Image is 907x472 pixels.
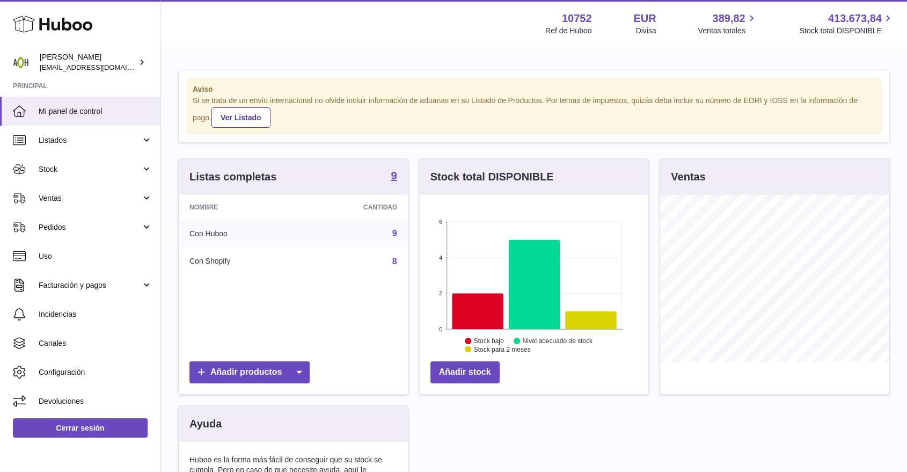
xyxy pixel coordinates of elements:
span: Ventas [39,193,141,204]
span: Pedidos [39,222,141,233]
th: Cantidad [301,195,408,220]
h3: Stock total DISPONIBLE [430,170,554,184]
th: Nombre [179,195,301,220]
text: 0 [439,326,442,332]
span: 413.673,84 [828,11,882,26]
text: Stock para 2 meses [474,346,531,353]
a: Ver Listado [211,107,270,128]
a: 9 [391,170,397,183]
div: [PERSON_NAME] [40,52,136,72]
a: Añadir productos [189,361,310,383]
text: Stock bajo [474,337,504,345]
strong: EUR [634,11,656,26]
a: Añadir stock [430,361,500,383]
h3: Ayuda [189,417,222,431]
a: 389,82 Ventas totales [698,11,758,36]
strong: Aviso [193,84,875,95]
a: 8 [392,257,397,266]
span: Uso [39,251,152,262]
a: 9 [392,229,397,238]
img: info@adaptohealue.com [13,54,29,70]
span: Listados [39,135,141,146]
div: Ref de Huboo [545,26,591,36]
a: 413.673,84 Stock total DISPONIBLE [800,11,894,36]
span: [EMAIL_ADDRESS][DOMAIN_NAME] [40,63,158,71]
span: Incidencias [39,309,152,319]
h3: Ventas [671,170,705,184]
strong: 10752 [562,11,592,26]
span: 389,82 [713,11,745,26]
span: Canales [39,338,152,348]
div: Si se trata de un envío internacional no olvide incluir información de aduanas en su Listado de P... [193,96,875,128]
div: Divisa [636,26,656,36]
a: Cerrar sesión [13,418,148,438]
td: Con Huboo [179,220,301,248]
text: 2 [439,290,442,296]
text: 4 [439,255,442,261]
span: Facturación y pagos [39,280,141,291]
span: Ventas totales [698,26,758,36]
span: Mi panel de control [39,106,152,117]
h3: Listas completas [189,170,276,184]
text: 6 [439,219,442,225]
td: Con Shopify [179,248,301,275]
span: Configuración [39,367,152,377]
span: Stock [39,164,141,175]
span: Stock total DISPONIBLE [800,26,894,36]
span: Devoluciones [39,396,152,406]
strong: 9 [391,170,397,181]
text: Nivel adecuado de stock [523,337,594,345]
